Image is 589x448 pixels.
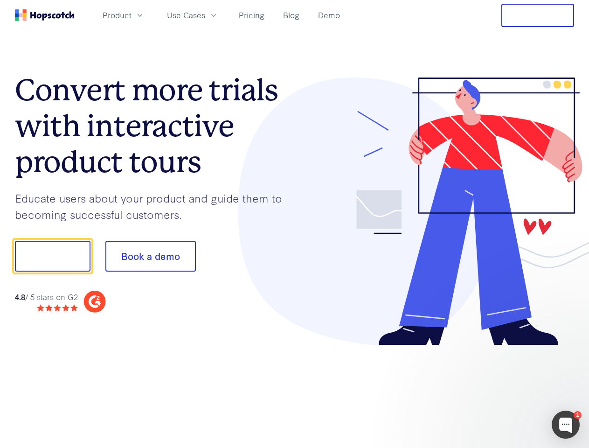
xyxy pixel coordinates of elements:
button: Free Trial [501,4,574,27]
span: Product [103,9,132,21]
button: Book a demo [105,241,196,272]
button: Product [97,7,150,23]
button: Show me! [15,241,90,272]
button: Use Cases [161,7,224,23]
h1: Convert more trials with interactive product tours [15,72,295,180]
a: Demo [314,7,344,23]
a: Pricing [235,7,268,23]
span: Use Cases [167,9,205,21]
strong: 4.8 [15,291,25,302]
p: Educate users about your product and guide them to becoming successful customers. [15,190,295,222]
div: / 5 stars on G2 [15,291,78,303]
a: Home [15,9,75,21]
div: 1 [574,411,582,419]
a: Blog [279,7,303,23]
